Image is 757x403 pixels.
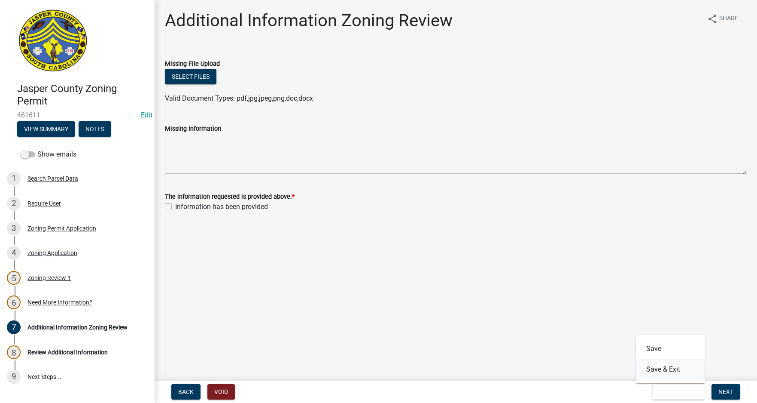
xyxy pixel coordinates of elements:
[7,221,21,235] div: 3
[7,370,21,384] div: 9
[7,271,21,285] div: 5
[7,345,21,359] div: 8
[7,197,21,210] div: 2
[165,94,313,102] span: Valid Document Types: pdf,jpg,jpeg,png,doc,docx
[165,69,216,84] button: Select files
[27,349,108,355] div: Review Additional Information
[653,384,705,400] button: Save & Exit
[207,384,235,400] button: Void
[7,246,21,260] div: 4
[79,121,111,137] button: Notes
[178,388,194,395] span: Back
[707,14,717,24] i: share
[17,83,148,108] h4: Jasper County Zoning Permit
[165,10,453,31] h1: Additional Information Zoning Review
[27,275,71,281] div: Zoning Review 1
[165,61,220,67] label: Missing File Upload
[27,200,61,206] div: Require User
[17,9,89,74] img: Jasper County, South Carolina
[27,324,128,330] div: Additional Information Zoning Review
[79,126,111,133] wm-modal-confirm: Notes
[636,338,705,359] button: Save
[7,172,21,185] div: 1
[141,111,152,119] wm-modal-confirm: Edit Application Number
[700,10,745,27] button: shareShare
[719,14,738,24] span: Share
[718,388,733,395] span: Next
[17,126,75,133] wm-modal-confirm: Summary
[165,194,295,200] label: The information requested is provided above.
[27,175,78,182] div: Search Parcel Data
[21,149,76,160] label: Show emails
[711,384,740,400] button: Next
[27,250,77,256] div: Zoning Application
[165,126,221,132] label: Missing Information
[27,225,96,231] div: Zoning Permit Application
[7,295,21,309] div: 6
[660,388,693,395] span: Save & Exit
[141,111,152,119] a: Edit
[17,121,75,137] button: View Summary
[636,359,705,380] button: Save & Exit
[27,299,92,305] div: Need More Information?
[17,111,137,119] span: 461611
[175,202,268,212] label: Information has been provided
[7,320,21,334] div: 7
[636,335,705,383] div: Save & Exit
[171,384,201,400] button: Back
